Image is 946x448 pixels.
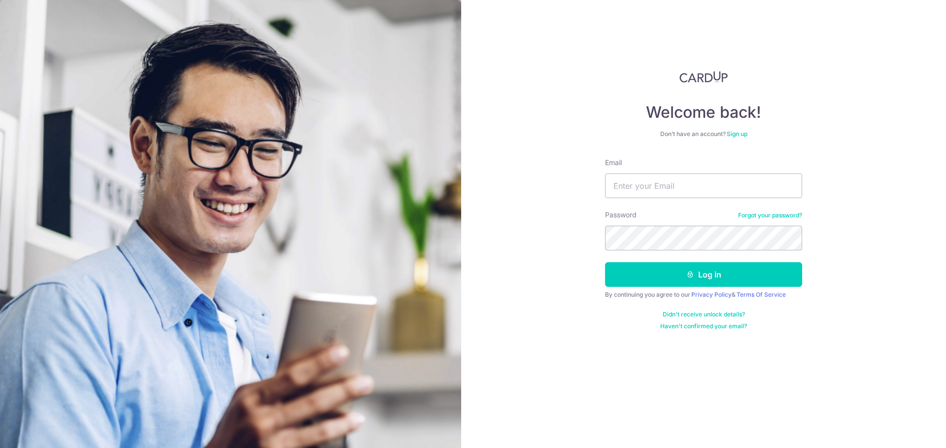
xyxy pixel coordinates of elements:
[738,211,802,219] a: Forgot your password?
[727,130,747,138] a: Sign up
[605,262,802,287] button: Log in
[660,322,747,330] a: Haven't confirmed your email?
[605,210,637,220] label: Password
[605,130,802,138] div: Don’t have an account?
[737,291,786,298] a: Terms Of Service
[605,291,802,299] div: By continuing you agree to our &
[663,310,745,318] a: Didn't receive unlock details?
[605,158,622,168] label: Email
[679,71,728,83] img: CardUp Logo
[691,291,732,298] a: Privacy Policy
[605,173,802,198] input: Enter your Email
[605,103,802,122] h4: Welcome back!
